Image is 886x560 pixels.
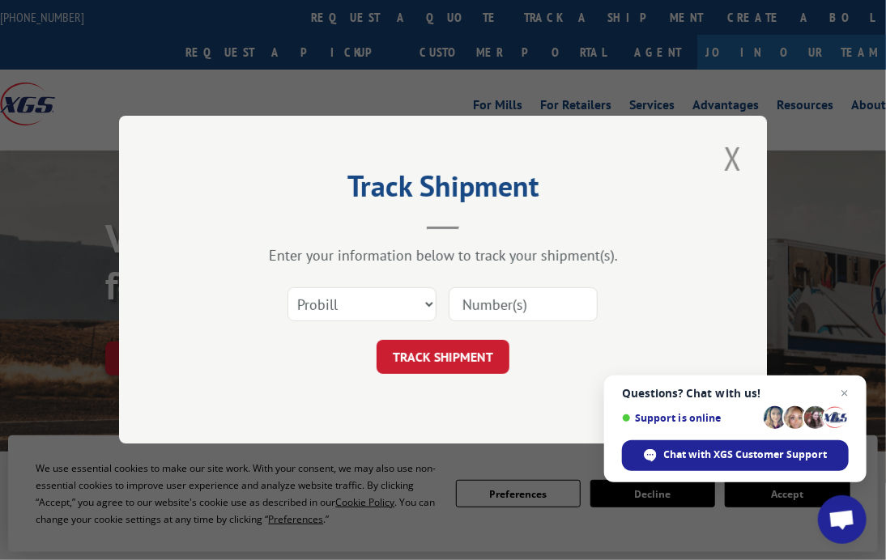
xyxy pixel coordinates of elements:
h2: Track Shipment [200,175,686,206]
a: Open chat [818,495,867,544]
button: TRACK SHIPMENT [377,341,509,375]
span: Questions? Chat with us! [622,387,849,400]
span: Support is online [622,412,758,424]
button: Close modal [719,136,747,180]
div: Enter your information below to track your shipment(s). [200,247,686,265]
input: Number(s) [449,288,598,322]
span: Chat with XGS Customer Support [622,440,849,471]
span: Chat with XGS Customer Support [664,448,828,462]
